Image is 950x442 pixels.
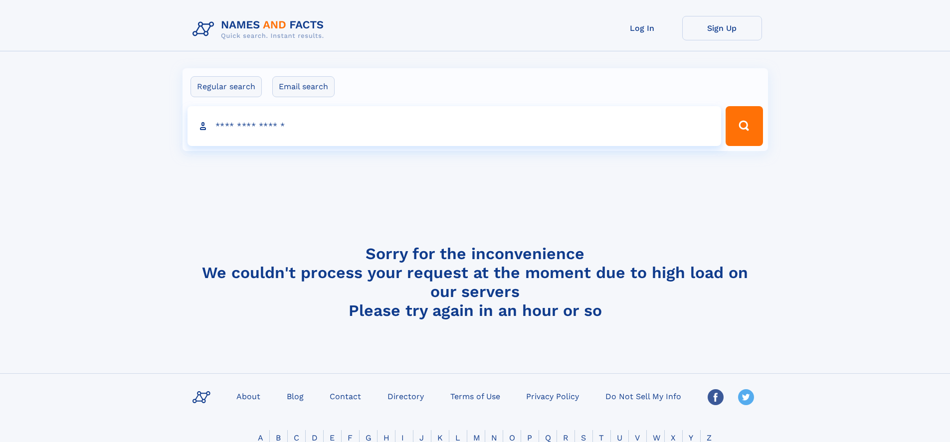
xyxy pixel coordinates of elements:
img: Logo Names and Facts [189,16,332,43]
img: Facebook [708,389,724,405]
a: Directory [383,389,428,403]
button: Search Button [726,106,762,146]
a: About [232,389,264,403]
a: Terms of Use [446,389,504,403]
h4: Sorry for the inconvenience We couldn't process your request at the moment due to high load on ou... [189,244,762,320]
a: Privacy Policy [522,389,583,403]
img: Twitter [738,389,754,405]
a: Sign Up [682,16,762,40]
a: Blog [283,389,308,403]
a: Log In [602,16,682,40]
label: Email search [272,76,335,97]
input: search input [188,106,722,146]
a: Contact [326,389,365,403]
label: Regular search [190,76,262,97]
a: Do Not Sell My Info [601,389,685,403]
